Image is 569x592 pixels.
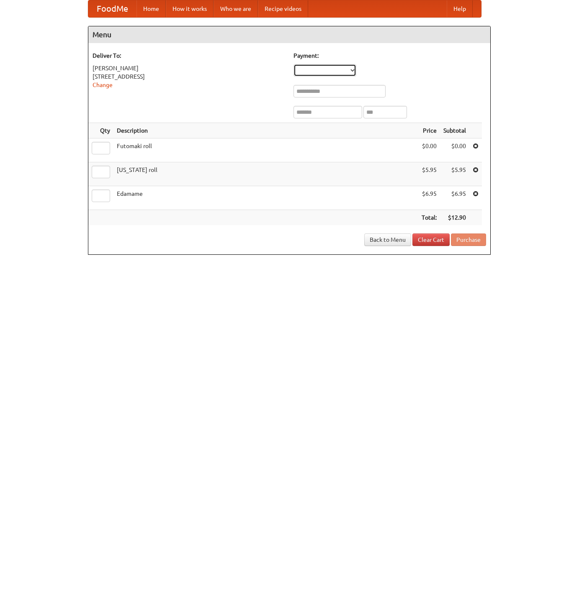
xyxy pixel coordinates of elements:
a: How it works [166,0,214,17]
a: Back to Menu [364,233,411,246]
td: Edamame [113,186,418,210]
a: Who we are [214,0,258,17]
td: $5.95 [440,162,469,186]
td: Futomaki roll [113,138,418,162]
a: FoodMe [88,0,136,17]
a: Recipe videos [258,0,308,17]
td: $0.00 [418,138,440,162]
div: [STREET_ADDRESS] [93,72,285,81]
a: Change [93,82,113,88]
th: Total: [418,210,440,226]
th: Qty [88,123,113,138]
button: Purchase [451,233,486,246]
td: $6.95 [440,186,469,210]
a: Home [136,0,166,17]
td: [US_STATE] roll [113,162,418,186]
td: $5.95 [418,162,440,186]
div: [PERSON_NAME] [93,64,285,72]
h5: Payment: [294,51,486,60]
td: $6.95 [418,186,440,210]
th: Description [113,123,418,138]
h5: Deliver To: [93,51,285,60]
th: Subtotal [440,123,469,138]
a: Clear Cart [412,233,450,246]
h4: Menu [88,26,490,43]
th: $12.90 [440,210,469,226]
th: Price [418,123,440,138]
td: $0.00 [440,138,469,162]
a: Help [447,0,473,17]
